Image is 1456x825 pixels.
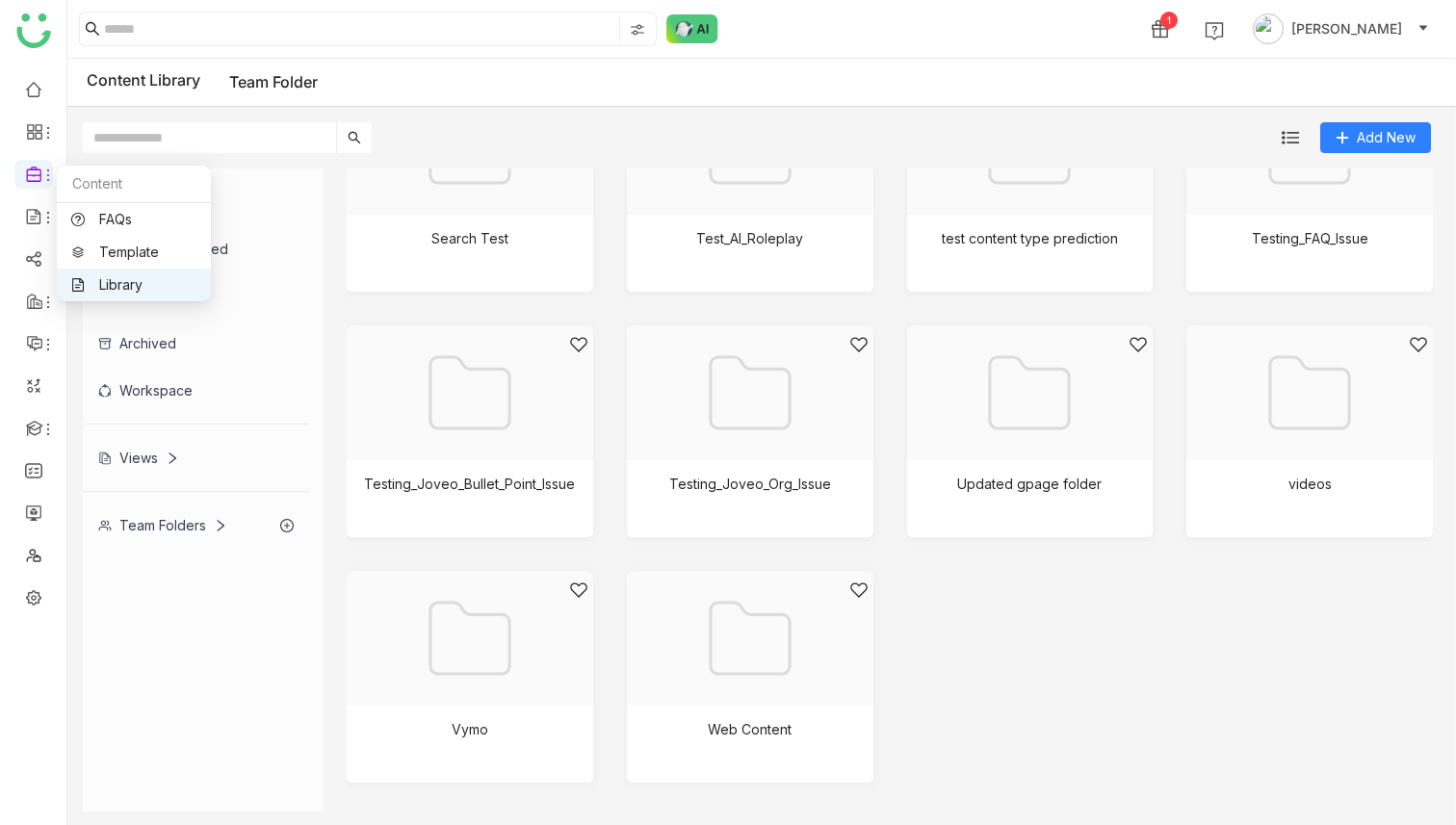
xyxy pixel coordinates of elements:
[702,590,798,686] img: Folder
[83,320,309,367] div: Archived
[422,345,518,441] img: Folder
[1249,13,1433,44] button: [PERSON_NAME]
[666,14,718,43] img: ask-buddy-normal.svg
[422,590,518,686] img: Folder
[1357,127,1416,148] span: Add New
[364,476,575,492] div: Testing_Joveo_Bullet_Point_Issue
[981,345,1078,441] img: Folder
[1288,476,1332,492] div: videos
[702,345,798,441] img: Folder
[57,166,211,203] div: Content
[98,517,227,533] div: Team Folders
[942,230,1118,246] div: test content type prediction
[1160,12,1178,29] div: 1
[669,476,831,492] div: Testing_Joveo_Org_Issue
[71,213,196,226] a: FAQs
[1261,345,1358,441] img: Folder
[696,230,803,246] div: Test_AI_Roleplay
[16,13,51,48] img: logo
[229,72,318,91] a: Team Folder
[1320,122,1431,153] button: Add New
[708,721,792,737] div: Web Content
[630,22,645,38] img: search-type.svg
[1252,230,1368,246] div: Testing_FAQ_Issue
[71,278,196,292] a: Library
[1291,18,1402,39] span: [PERSON_NAME]
[452,721,488,737] div: Vymo
[431,230,508,246] div: Search Test
[957,476,1102,492] div: Updated gpage folder
[1205,21,1224,40] img: help.svg
[98,450,179,466] div: Views
[87,70,318,94] div: Content Library
[83,367,309,414] div: Workspace
[1253,13,1284,44] img: avatar
[1282,129,1299,146] img: list.svg
[71,245,196,259] a: Template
